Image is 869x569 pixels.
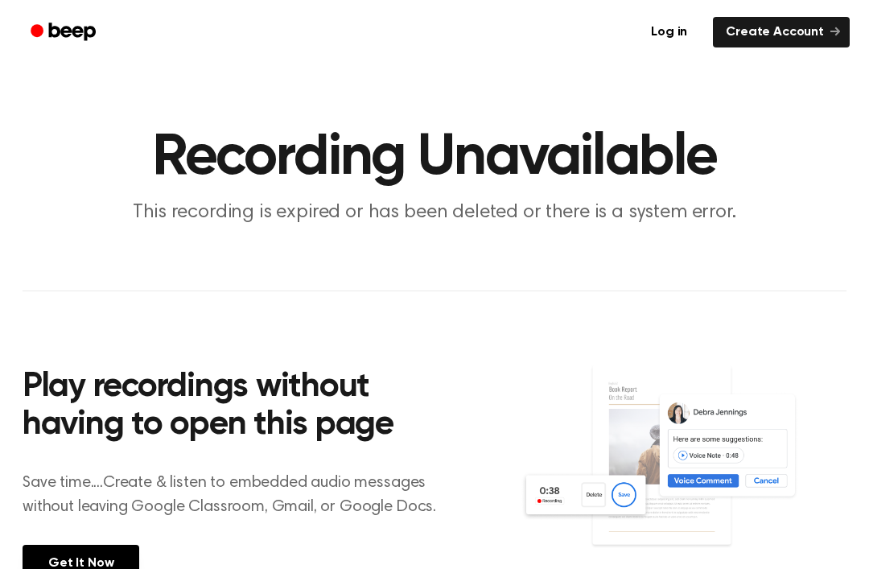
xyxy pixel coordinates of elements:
a: Create Account [713,17,850,47]
p: This recording is expired or has been deleted or there is a system error. [126,200,743,226]
h1: Recording Unavailable [23,129,846,187]
p: Save time....Create & listen to embedded audio messages without leaving Google Classroom, Gmail, ... [23,471,456,519]
h2: Play recordings without having to open this page [23,369,456,445]
a: Log in [635,14,703,51]
a: Beep [19,17,110,48]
